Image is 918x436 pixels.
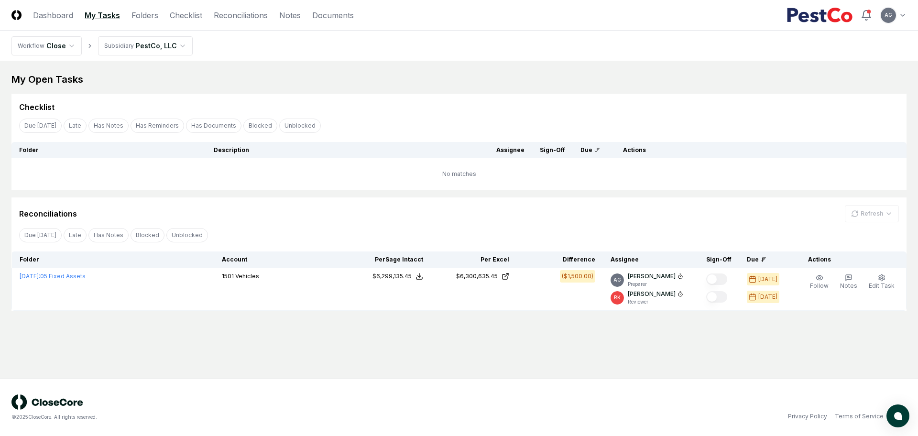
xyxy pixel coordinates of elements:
[808,272,831,292] button: Follow
[628,281,683,288] p: Preparer
[886,404,909,427] button: atlas-launcher
[885,11,892,19] span: AG
[131,119,184,133] button: Has Reminders
[11,10,22,20] img: Logo
[747,255,785,264] div: Due
[104,42,134,50] div: Subsidiary
[869,282,895,289] span: Edit Task
[867,272,896,292] button: Edit Task
[235,272,259,280] span: Vehicles
[880,7,897,24] button: AG
[206,142,489,158] th: Description
[372,272,412,281] div: $6,299,135.45
[431,251,517,268] th: Per Excel
[11,414,459,421] div: © 2025 CloseCore. All rights reserved.
[131,10,158,21] a: Folders
[222,255,337,264] div: Account
[166,228,208,242] button: Unblocked
[312,10,354,21] a: Documents
[532,142,573,158] th: Sign-Off
[88,228,129,242] button: Has Notes
[19,228,62,242] button: Due Today
[438,272,509,281] a: $6,300,635.45
[628,298,683,305] p: Reviewer
[699,251,739,268] th: Sign-Off
[279,119,321,133] button: Unblocked
[131,228,164,242] button: Blocked
[810,282,829,289] span: Follow
[214,10,268,21] a: Reconciliations
[517,251,603,268] th: Difference
[11,36,193,55] nav: breadcrumb
[19,119,62,133] button: Due Today
[11,73,907,86] div: My Open Tasks
[170,10,202,21] a: Checklist
[628,290,676,298] p: [PERSON_NAME]
[64,228,87,242] button: Late
[838,272,859,292] button: Notes
[489,142,532,158] th: Assignee
[222,272,234,280] span: 1501
[788,412,827,421] a: Privacy Policy
[800,255,899,264] div: Actions
[580,146,600,154] div: Due
[18,42,44,50] div: Workflow
[12,251,214,268] th: Folder
[456,272,498,281] div: $6,300,635.45
[19,101,55,113] div: Checklist
[758,275,777,283] div: [DATE]
[706,273,727,285] button: Mark complete
[64,119,87,133] button: Late
[279,10,301,21] a: Notes
[11,142,206,158] th: Folder
[19,208,77,219] div: Reconciliations
[787,8,853,23] img: PestCo logo
[835,412,884,421] a: Terms of Service
[88,119,129,133] button: Has Notes
[562,272,593,281] div: ($1,500.00)
[603,251,699,268] th: Assignee
[20,272,40,280] span: [DATE] :
[840,282,857,289] span: Notes
[243,119,277,133] button: Blocked
[85,10,120,21] a: My Tasks
[614,294,621,301] span: RK
[615,146,899,154] div: Actions
[706,291,727,303] button: Mark complete
[33,10,73,21] a: Dashboard
[186,119,241,133] button: Has Documents
[20,272,86,280] a: [DATE]:05 Fixed Assets
[758,293,777,301] div: [DATE]
[628,272,676,281] p: [PERSON_NAME]
[372,272,423,281] button: $6,299,135.45
[345,251,431,268] th: Per Sage Intacct
[613,276,621,283] span: AG
[11,158,907,190] td: No matches
[11,394,83,410] img: logo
